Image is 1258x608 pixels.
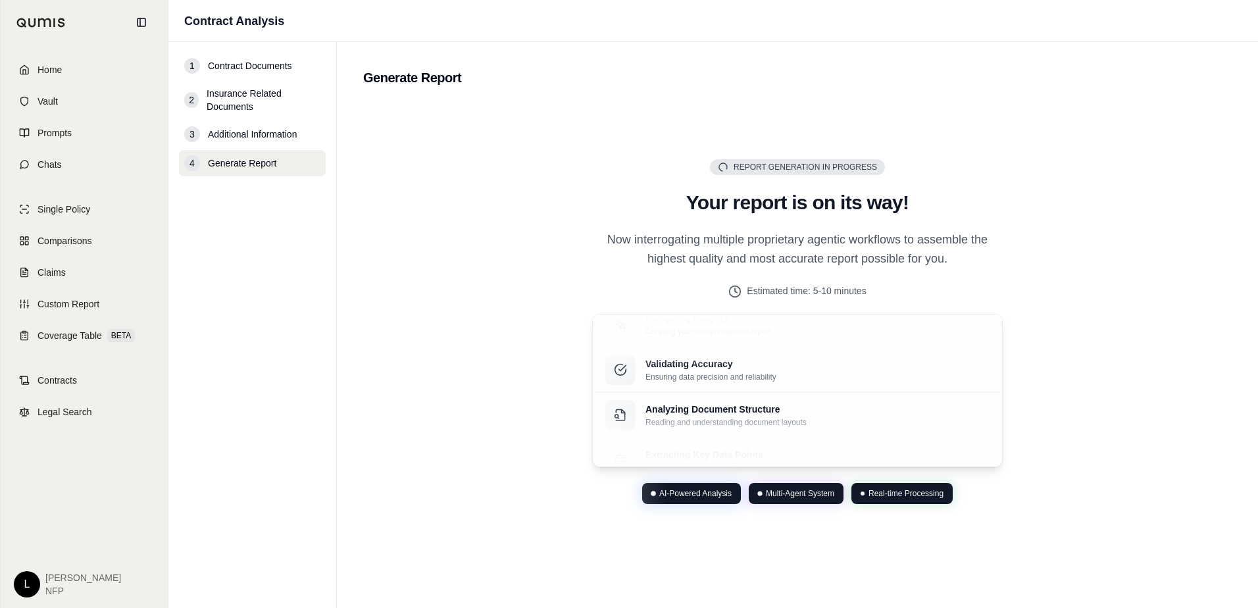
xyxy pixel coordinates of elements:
[16,18,66,28] img: Qumis Logo
[9,397,160,426] a: Legal Search
[645,357,776,370] p: Validating Accuracy
[9,150,160,179] a: Chats
[131,12,152,33] button: Collapse sidebar
[363,68,1232,87] h2: Generate Report
[659,488,732,499] span: AI-Powered Analysis
[38,374,77,387] span: Contracts
[868,488,943,499] span: Real-time Processing
[9,258,160,287] a: Claims
[645,372,776,382] p: Ensuring data precision and reliability
[592,230,1003,269] p: Now interrogating multiple proprietary agentic workflows to assemble the highest quality and most...
[208,157,276,170] span: Generate Report
[645,463,801,473] p: Identifying and organizing crucial information
[45,584,121,597] span: NFP
[645,312,771,325] p: Compiling Insights
[38,234,91,247] span: Comparisons
[208,128,297,141] span: Additional Information
[9,226,160,255] a: Comparisons
[207,87,320,113] span: Insurance Related Documents
[38,203,90,216] span: Single Policy
[9,118,160,147] a: Prompts
[184,12,284,30] h1: Contract Analysis
[9,321,160,350] a: Coverage TableBETA
[645,417,807,428] p: Reading and understanding document layouts
[9,290,160,318] a: Custom Report
[38,405,92,418] span: Legal Search
[9,195,160,224] a: Single Policy
[38,63,62,76] span: Home
[645,326,771,337] p: Creating your comprehensive report
[9,87,160,116] a: Vault
[38,266,66,279] span: Claims
[592,191,1003,215] h2: Your report is on its way!
[734,162,877,172] span: Report Generation in Progress
[766,488,834,499] span: Multi-Agent System
[184,126,200,142] div: 3
[9,366,160,395] a: Contracts
[38,126,72,139] span: Prompts
[38,297,99,311] span: Custom Report
[9,55,160,84] a: Home
[38,329,102,342] span: Coverage Table
[184,92,199,108] div: 2
[38,95,58,108] span: Vault
[645,448,801,461] p: Extracting Key Data Points
[208,59,292,72] span: Contract Documents
[645,403,807,416] p: Analyzing Document Structure
[45,571,121,584] span: [PERSON_NAME]
[107,329,135,342] span: BETA
[747,284,866,298] span: Estimated time: 5-10 minutes
[184,155,200,171] div: 4
[38,158,62,171] span: Chats
[184,58,200,74] div: 1
[14,571,40,597] div: L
